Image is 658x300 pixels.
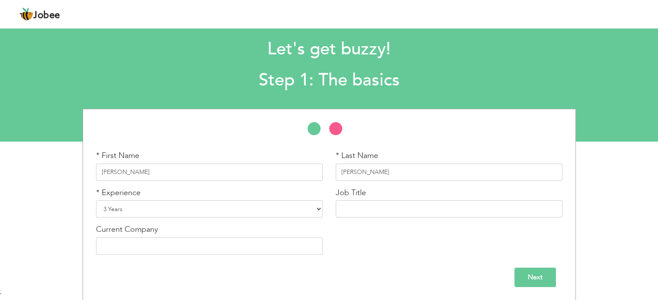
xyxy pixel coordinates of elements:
label: Job Title [336,187,366,199]
h2: Step 1: The basics [89,69,569,92]
img: jobee.io [19,7,33,21]
input: Next [514,268,556,287]
label: * First Name [96,150,139,161]
label: * Last Name [336,150,378,161]
label: * Experience [96,187,141,199]
h1: Let's get buzzy! [89,38,569,60]
label: Current Company [96,224,158,235]
span: Jobee [33,11,60,20]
